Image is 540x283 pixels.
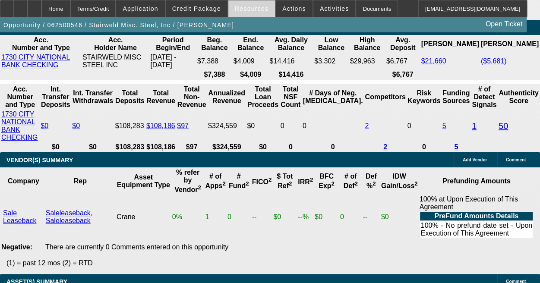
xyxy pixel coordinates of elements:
th: $7,388 [197,70,232,79]
th: Acc. Number and Type [1,36,81,52]
td: $0 [273,195,297,239]
span: There are currently 0 Comments entered on this opportunity [45,243,228,251]
a: 50 [499,121,508,131]
th: 0 [280,143,301,151]
b: PreFund Amounts Details [434,212,518,220]
td: -- [363,195,380,239]
a: ($5,681) [481,57,507,65]
sup: 2 [268,176,272,183]
sup: 2 [246,180,249,187]
th: Authenticity Score [498,85,539,109]
button: Activities [313,0,356,17]
td: $4,009 [233,53,268,69]
td: $29,963 [349,53,385,69]
b: BFC Exp [319,173,335,189]
th: Total Deposits [115,85,145,109]
th: $14,416 [269,70,313,79]
th: Low Balance [314,36,349,52]
a: 1730 CITY NATIONAL BANK CHECKING [1,110,38,141]
b: # of Def [343,173,357,189]
a: $108,186 [146,122,175,129]
th: Beg. Balance [197,36,232,52]
td: 0 [407,110,441,142]
b: Company [8,177,39,185]
th: High Balance [349,36,385,52]
a: Sale Leaseback [3,209,36,224]
button: Credit Package [166,0,227,17]
th: $97 [177,143,207,151]
span: Application [123,5,158,12]
b: Prefunding Amounts [442,177,511,185]
span: Opportunity / 062500546 / Stairweld Misc. Steel, Inc / [PERSON_NAME] [3,22,234,28]
b: # of Apps [205,173,225,189]
b: $ Tot Ref [277,173,293,189]
a: 5 [454,143,458,151]
th: [PERSON_NAME] [480,36,539,52]
th: $0 [40,143,71,151]
span: Resources [235,5,268,12]
td: $3,302 [314,53,349,69]
span: Credit Package [172,5,221,12]
td: 0 [227,195,251,239]
td: 0 [340,195,362,239]
th: 0 [407,143,441,151]
button: Actions [276,0,313,17]
a: Open Ticket [482,17,526,31]
a: 5 [442,122,446,129]
div: $324,559 [208,122,245,130]
a: $0 [41,122,48,129]
b: IDW Gain/Loss [381,173,418,189]
span: Actions [282,5,306,12]
span: VENDOR(S) SUMMARY [6,157,73,164]
th: 0 [302,143,364,151]
td: $0 [314,195,339,239]
th: [PERSON_NAME] [420,36,479,52]
span: Comment [506,157,526,162]
th: $4,009 [233,70,268,79]
th: $6,767 [386,70,420,79]
a: 2 [383,143,387,151]
b: IRR [298,178,313,186]
a: Saleleaseback, Saleleaseback [46,209,93,224]
sup: 2 [289,180,292,187]
td: --% [297,195,313,239]
a: 1 [472,121,477,131]
td: $0 [381,195,418,239]
th: Int. Transfer Deposits [40,85,71,109]
sup: 2 [198,184,201,191]
span: Add Vendor [463,157,487,162]
b: Rep [74,177,87,185]
td: 0% [172,195,204,239]
td: 100% - No prefund date set - Upon Execution of This Agreement [420,221,532,238]
th: Avg. Daily Balance [269,36,313,52]
td: 0 [302,110,364,142]
th: $108,186 [146,143,176,151]
th: Annualized Revenue [208,85,246,109]
td: $14,416 [269,53,313,69]
a: $97 [177,122,189,129]
a: $0 [72,122,80,129]
td: 0 [280,110,301,142]
sup: 2 [414,180,417,187]
th: Competitors [364,85,406,109]
th: Int. Transfer Withdrawals [72,85,114,109]
td: $6,767 [386,53,420,69]
th: Total Loan Proceeds [246,85,279,109]
b: FICO [252,178,272,186]
th: Acc. Number and Type [1,85,39,109]
th: End. Balance [233,36,268,52]
b: Asset Equipment Type [117,173,170,189]
td: [DATE] - [DATE] [150,53,196,69]
td: 1 [205,195,226,239]
button: Resources [228,0,275,17]
a: $21,660 [421,57,446,65]
sup: 2 [331,180,334,187]
th: Acc. Holder Name [82,36,149,52]
span: Activities [320,5,349,12]
div: 100% at Upon Execution of This Agreement [419,195,533,239]
th: $324,559 [208,143,246,151]
td: -- [252,195,272,239]
th: Total Non-Revenue [177,85,207,109]
th: $108,283 [115,143,145,151]
a: 1730 CITY NATIONAL BANK CHECKING [1,53,70,69]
